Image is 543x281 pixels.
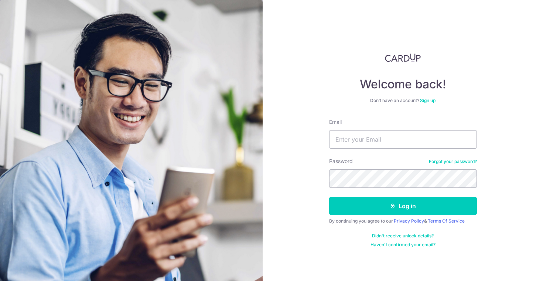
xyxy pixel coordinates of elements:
[329,197,477,215] button: Log in
[372,233,434,239] a: Didn't receive unlock details?
[329,130,477,149] input: Enter your Email
[385,53,421,62] img: CardUp Logo
[420,98,436,103] a: Sign up
[329,118,342,126] label: Email
[370,242,436,248] a: Haven't confirmed your email?
[329,77,477,92] h4: Welcome back!
[329,98,477,104] div: Don’t have an account?
[428,218,465,224] a: Terms Of Service
[329,218,477,224] div: By continuing you agree to our &
[394,218,424,224] a: Privacy Policy
[329,158,353,165] label: Password
[429,159,477,165] a: Forgot your password?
